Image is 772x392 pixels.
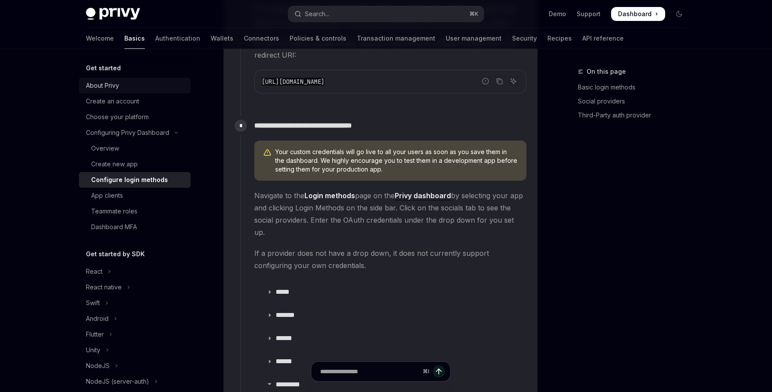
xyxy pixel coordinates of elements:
[79,188,191,203] a: App clients
[79,156,191,172] a: Create new app
[79,279,191,295] button: Toggle React native section
[86,8,140,20] img: dark logo
[86,112,149,122] div: Choose your platform
[91,143,119,154] div: Overview
[86,127,169,138] div: Configuring Privy Dashboard
[578,80,693,94] a: Basic login methods
[86,361,109,371] div: NodeJS
[79,109,191,125] a: Choose your platform
[86,266,102,277] div: React
[79,327,191,342] button: Toggle Flutter section
[91,190,123,201] div: App clients
[578,108,693,122] a: Third-Party auth provider
[618,10,652,18] span: Dashboard
[357,28,435,49] a: Transaction management
[582,28,624,49] a: API reference
[79,125,191,141] button: Toggle Configuring Privy Dashboard section
[79,374,191,389] button: Toggle NodeJS (server-auth) section
[86,63,121,73] h5: Get started
[79,141,191,156] a: Overview
[244,28,279,49] a: Connectors
[91,175,168,185] div: Configure login methods
[86,249,145,259] h5: Get started by SDK
[86,96,139,107] div: Create an account
[86,376,149,387] div: NodeJS (server-auth)
[254,37,526,61] span: For all providers, during setup, specify Privy’s OAuth callback endpoint as your redirect URI:
[494,76,505,87] button: Copy the contents from the code block
[79,78,191,93] a: About Privy
[508,76,519,87] button: Ask AI
[79,342,191,358] button: Toggle Unity section
[211,28,233,49] a: Wallets
[155,28,200,49] a: Authentication
[91,206,137,217] div: Teammate roles
[587,66,626,77] span: On this page
[79,264,191,279] button: Toggle React section
[577,10,601,18] a: Support
[578,94,693,108] a: Social providers
[320,362,419,381] input: Ask a question...
[304,191,355,200] strong: Login methods
[549,10,566,18] a: Demo
[290,28,346,49] a: Policies & controls
[86,80,119,91] div: About Privy
[86,329,104,340] div: Flutter
[512,28,537,49] a: Security
[79,93,191,109] a: Create an account
[79,311,191,327] button: Toggle Android section
[86,345,100,355] div: Unity
[395,191,451,200] a: Privy dashboard
[79,203,191,219] a: Teammate roles
[124,28,145,49] a: Basics
[86,313,109,324] div: Android
[469,10,478,17] span: ⌘ K
[79,358,191,374] button: Toggle NodeJS section
[275,148,518,174] span: Your custom credentials will go live to all your users as soon as you save them in the dashboard....
[547,28,572,49] a: Recipes
[86,28,114,49] a: Welcome
[86,298,100,308] div: Swift
[263,148,272,157] svg: Warning
[480,76,491,87] button: Report incorrect code
[79,172,191,188] a: Configure login methods
[254,189,526,238] span: Navigate to the page on the by selecting your app and clicking Login Methods on the side bar. Cli...
[91,222,137,232] div: Dashboard MFA
[672,7,686,21] button: Toggle dark mode
[79,219,191,235] a: Dashboard MFA
[446,28,502,49] a: User management
[262,78,325,86] span: [URL][DOMAIN_NAME]
[288,6,484,22] button: Open search
[433,365,445,378] button: Send message
[91,159,138,169] div: Create new app
[611,7,665,21] a: Dashboard
[254,247,526,272] span: If a provider does not have a drop down, it does not currently support configuring your own crede...
[305,9,329,19] div: Search...
[86,282,122,292] div: React native
[79,295,191,311] button: Toggle Swift section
